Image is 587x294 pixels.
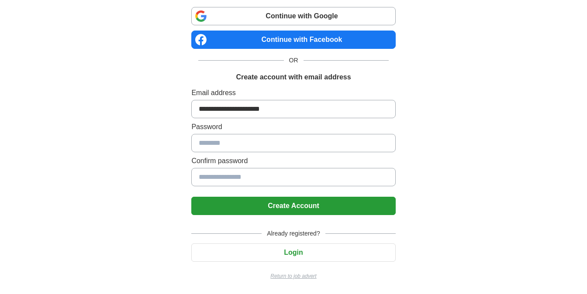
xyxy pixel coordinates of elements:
label: Confirm password [191,156,395,166]
label: Password [191,122,395,132]
button: Create Account [191,197,395,215]
a: Return to job advert [191,272,395,280]
a: Continue with Facebook [191,31,395,49]
h1: Create account with email address [236,72,351,82]
span: Already registered? [262,229,325,238]
a: Continue with Google [191,7,395,25]
a: Login [191,249,395,256]
button: Login [191,243,395,262]
label: Email address [191,88,395,98]
span: OR [284,56,304,65]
